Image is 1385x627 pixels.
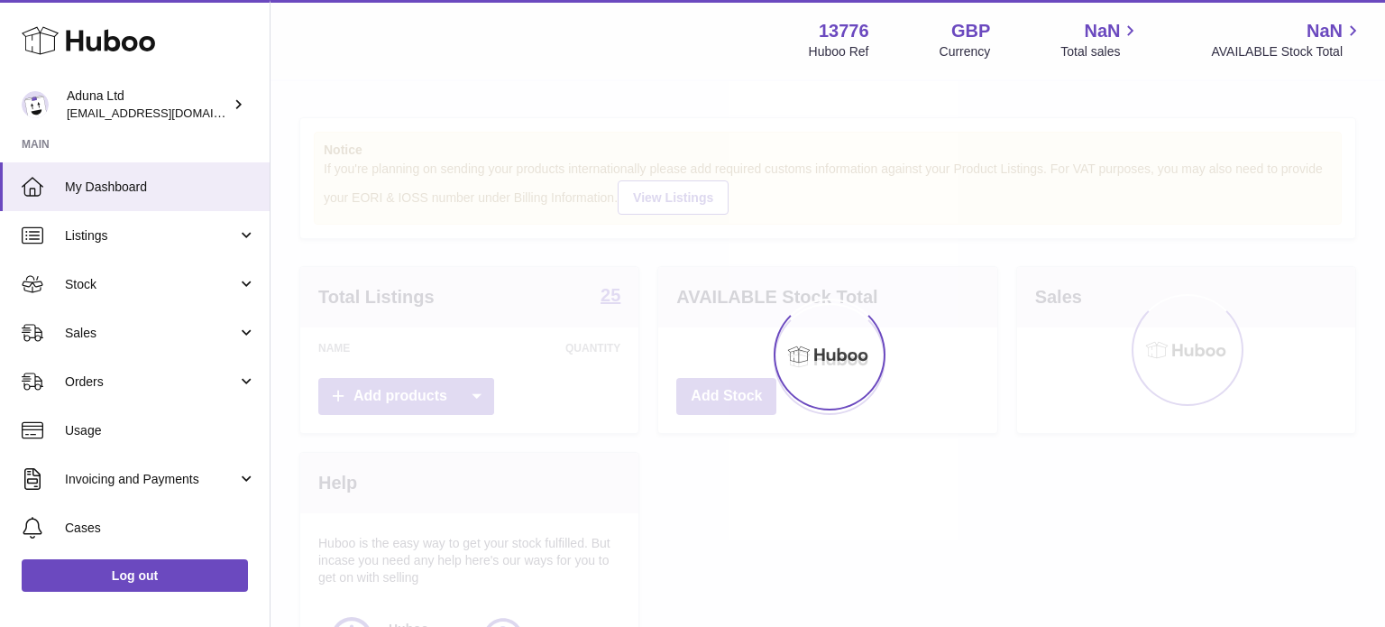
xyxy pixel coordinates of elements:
a: NaN Total sales [1060,19,1141,60]
span: Usage [65,422,256,439]
img: internalAdmin-13776@internal.huboo.com [22,91,49,118]
span: Total sales [1060,43,1141,60]
strong: 13776 [819,19,869,43]
span: My Dashboard [65,179,256,196]
span: NaN [1307,19,1343,43]
div: Huboo Ref [809,43,869,60]
span: Listings [65,227,237,244]
span: NaN [1084,19,1120,43]
a: NaN AVAILABLE Stock Total [1211,19,1363,60]
a: Log out [22,559,248,592]
div: Currency [940,43,991,60]
span: [EMAIL_ADDRESS][DOMAIN_NAME] [67,106,265,120]
span: Cases [65,520,256,537]
span: Stock [65,276,237,293]
span: Invoicing and Payments [65,471,237,488]
span: Orders [65,373,237,391]
strong: GBP [951,19,990,43]
span: Sales [65,325,237,342]
span: AVAILABLE Stock Total [1211,43,1363,60]
div: Aduna Ltd [67,88,229,122]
